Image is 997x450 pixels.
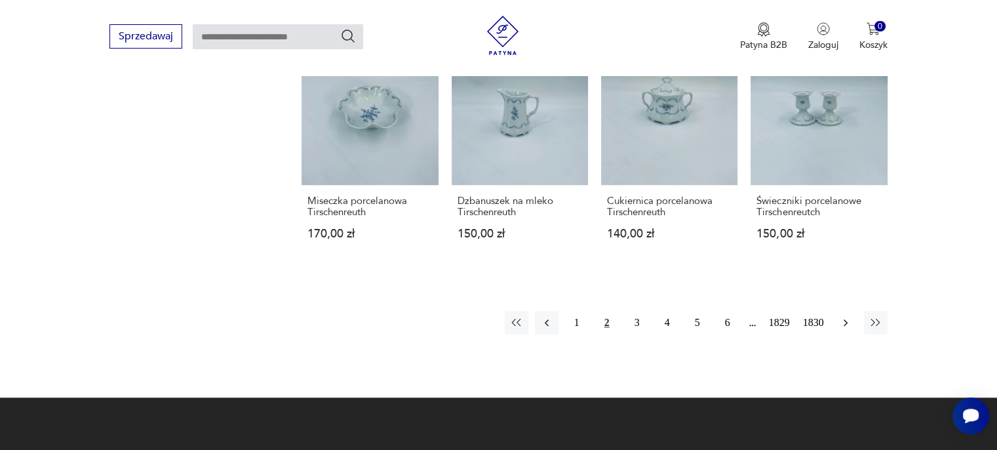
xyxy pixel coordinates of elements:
[817,22,830,35] img: Ikonka użytkownika
[307,195,432,218] h3: Miseczka porcelanowa Tirschenreuth
[808,39,838,51] p: Zaloguj
[607,228,732,239] p: 140,00 zł
[307,228,432,239] p: 170,00 zł
[867,22,880,35] img: Ikona koszyka
[302,49,438,265] a: Miseczka porcelanowa TirschenreuthMiseczka porcelanowa Tirschenreuth170,00 zł
[109,33,182,42] a: Sprzedawaj
[808,22,838,51] button: Zaloguj
[686,311,709,335] button: 5
[740,22,787,51] button: Patyna B2B
[859,22,888,51] button: 0Koszyk
[740,22,787,51] a: Ikona medaluPatyna B2B
[452,49,588,265] a: Dzbanuszek na mleko TirschenreuthDzbanuszek na mleko Tirschenreuth150,00 zł
[458,228,582,239] p: 150,00 zł
[952,398,989,434] iframe: Smartsupp widget button
[565,311,589,335] button: 1
[595,311,619,335] button: 2
[757,22,770,37] img: Ikona medalu
[340,28,356,44] button: Szukaj
[756,228,881,239] p: 150,00 zł
[756,195,881,218] h3: Świeczniki porcelanowe Tirschenreutch
[716,311,739,335] button: 6
[458,195,582,218] h3: Dzbanuszek na mleko Tirschenreuth
[766,311,793,335] button: 1829
[800,311,827,335] button: 1830
[109,24,182,49] button: Sprzedawaj
[483,16,522,55] img: Patyna - sklep z meblami i dekoracjami vintage
[874,21,886,32] div: 0
[751,49,887,265] a: Świeczniki porcelanowe TirschenreutchŚwieczniki porcelanowe Tirschenreutch150,00 zł
[601,49,737,265] a: Cukiernica porcelanowa TirschenreuthCukiernica porcelanowa Tirschenreuth140,00 zł
[607,195,732,218] h3: Cukiernica porcelanowa Tirschenreuth
[859,39,888,51] p: Koszyk
[655,311,679,335] button: 4
[740,39,787,51] p: Patyna B2B
[625,311,649,335] button: 3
